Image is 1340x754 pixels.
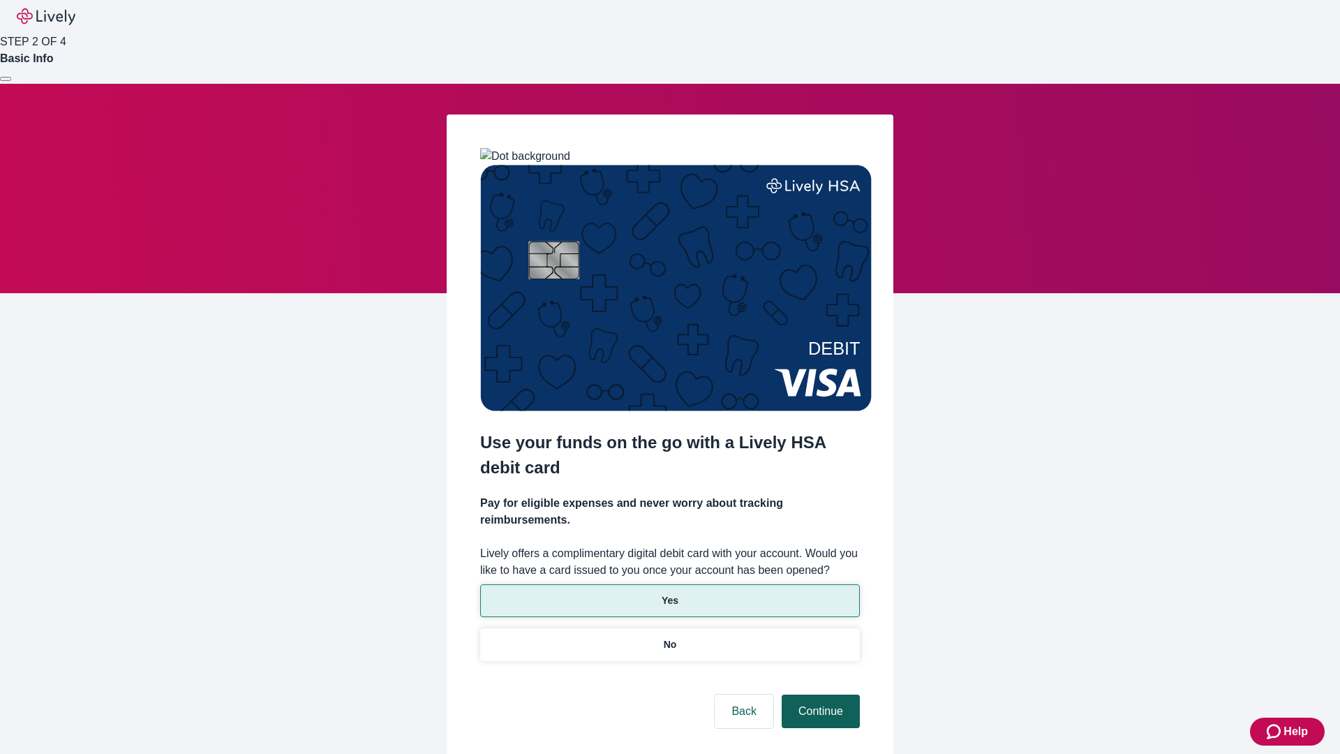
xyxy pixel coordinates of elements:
[1250,718,1325,746] button: Zendesk support iconHelp
[662,593,678,608] p: Yes
[1283,723,1308,740] span: Help
[480,584,860,617] button: Yes
[17,8,75,25] img: Lively
[480,165,872,411] img: Debit card
[480,495,860,528] h4: Pay for eligible expenses and never worry about tracking reimbursements.
[664,637,677,652] p: No
[715,695,773,728] button: Back
[782,695,860,728] button: Continue
[480,545,860,579] label: Lively offers a complimentary digital debit card with your account. Would you like to have a card...
[480,430,860,480] h2: Use your funds on the go with a Lively HSA debit card
[480,148,570,165] img: Dot background
[1267,723,1283,740] svg: Zendesk support icon
[480,628,860,661] button: No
